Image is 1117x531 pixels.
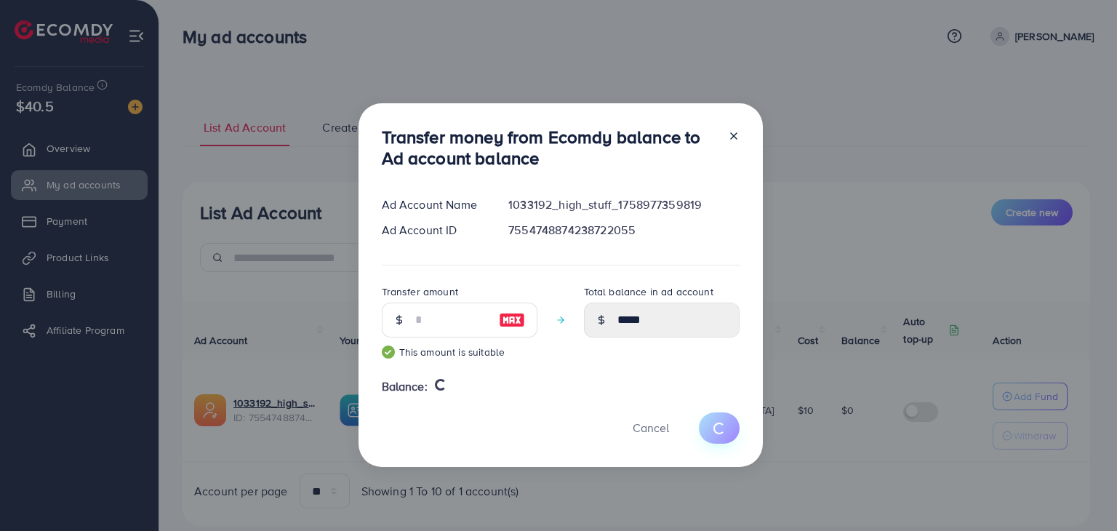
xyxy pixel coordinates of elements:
label: Total balance in ad account [584,284,713,299]
span: Cancel [633,420,669,436]
div: 7554748874238722055 [497,222,750,239]
small: This amount is suitable [382,345,537,359]
img: image [499,311,525,329]
h3: Transfer money from Ecomdy balance to Ad account balance [382,127,716,169]
img: guide [382,346,395,359]
div: Ad Account ID [370,222,497,239]
label: Transfer amount [382,284,458,299]
iframe: Chat [1055,466,1106,520]
button: Cancel [614,412,687,444]
div: 1033192_high_stuff_1758977359819 [497,196,750,213]
span: Balance: [382,378,428,395]
div: Ad Account Name [370,196,497,213]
